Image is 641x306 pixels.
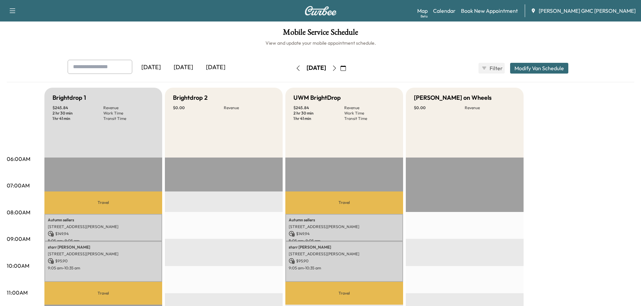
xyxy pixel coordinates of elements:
p: Work Time [344,111,395,116]
p: 1 hr 41 min [293,116,344,121]
p: 2 hr 30 min [293,111,344,116]
button: Filter [478,63,505,74]
p: $ 95.90 [48,258,159,264]
div: [DATE] [135,60,167,75]
p: $ 245.84 [293,105,344,111]
h5: Brightdrop 2 [173,93,208,102]
p: Travel [285,191,403,214]
p: [STREET_ADDRESS][PERSON_NAME] [48,224,159,229]
h5: Brightdrop 1 [52,93,86,102]
p: starr [PERSON_NAME] [289,245,400,250]
p: Revenue [344,105,395,111]
p: Revenue [224,105,275,111]
p: Travel [44,191,162,214]
a: Calendar [433,7,456,15]
p: Revenue [465,105,515,111]
span: [PERSON_NAME] GMC [PERSON_NAME] [539,7,636,15]
img: Curbee Logo [305,6,337,15]
button: Modify Van Schedule [510,63,568,74]
p: 1 hr 41 min [52,116,103,121]
h5: [PERSON_NAME] on Wheels [414,93,492,102]
div: Beta [421,14,428,19]
p: 09:00AM [7,235,30,243]
p: $ 0.00 [173,105,224,111]
p: 9:05 am - 10:35 am [48,265,159,271]
p: 07:00AM [7,181,30,189]
p: 8:05 am - 9:05 am [48,238,159,244]
a: MapBeta [417,7,428,15]
p: 2 hr 30 min [52,111,103,116]
p: Autumn sellers [289,217,400,223]
p: 11:00AM [7,289,28,297]
p: Work Time [103,111,154,116]
div: [DATE] [307,64,326,72]
p: 10:00AM [7,262,29,270]
div: [DATE] [200,60,232,75]
p: [STREET_ADDRESS][PERSON_NAME] [289,251,400,257]
p: Autumn sellers [48,217,159,223]
p: $ 245.84 [52,105,103,111]
p: 08:00AM [7,208,30,216]
h6: View and update your mobile appointment schedule. [7,40,634,46]
p: $ 149.94 [48,231,159,237]
h1: Mobile Service Schedule [7,28,634,40]
p: Revenue [103,105,154,111]
p: 06:00AM [7,155,30,163]
p: 8:05 am - 9:05 am [289,238,400,244]
p: $ 95.90 [289,258,400,264]
p: [STREET_ADDRESS][PERSON_NAME] [48,251,159,257]
p: Transit Time [344,116,395,121]
p: [STREET_ADDRESS][PERSON_NAME] [289,224,400,229]
div: [DATE] [167,60,200,75]
p: Travel [285,282,403,305]
a: Book New Appointment [461,7,518,15]
p: $ 0.00 [414,105,465,111]
p: 9:05 am - 10:35 am [289,265,400,271]
p: starr [PERSON_NAME] [48,245,159,250]
p: Transit Time [103,116,154,121]
p: $ 149.94 [289,231,400,237]
span: Filter [490,64,502,72]
p: Travel [44,282,162,305]
h5: UWM BrightDrop [293,93,341,102]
